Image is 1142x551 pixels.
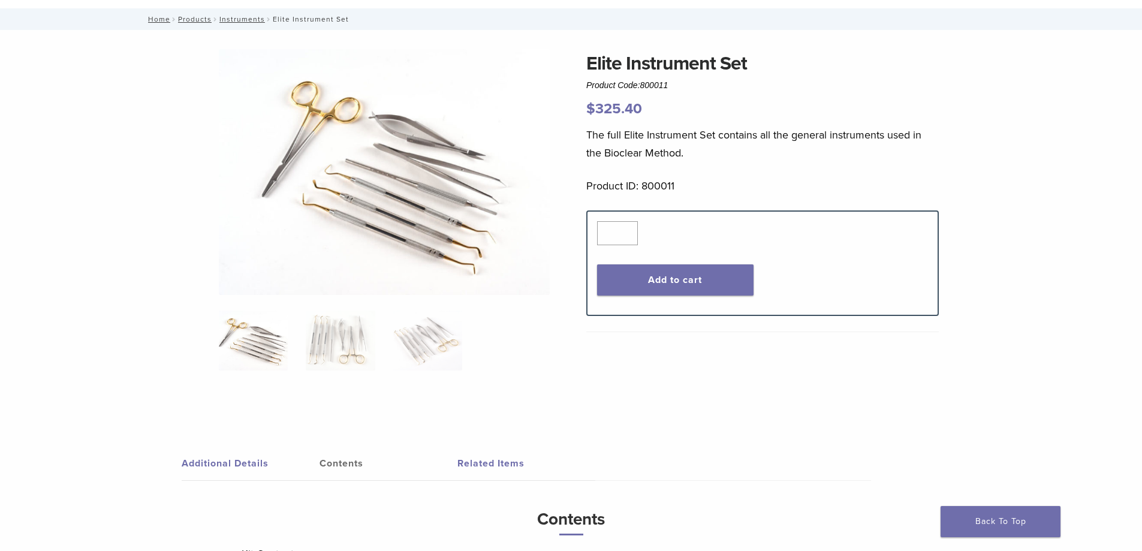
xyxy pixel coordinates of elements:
[178,15,212,23] a: Products
[586,100,595,118] span: $
[320,447,457,480] a: Contents
[586,49,939,78] h1: Elite Instrument Set
[144,15,170,23] a: Home
[586,80,668,90] span: Product Code:
[265,16,273,22] span: /
[242,505,901,535] h3: Contents
[586,126,939,162] p: The full Elite Instrument Set contains all the general instruments used in the Bioclear Method.
[212,16,219,22] span: /
[182,447,320,480] a: Additional Details
[393,311,462,371] img: Elite Instrument Set - Image 3
[219,15,265,23] a: Instruments
[219,311,288,371] img: Clark-Elite-Instrument-Set-2-copy-e1548839349341-324x324.jpg
[140,8,1003,30] nav: Elite Instrument Set
[219,49,550,295] img: Clark Elite Instrument Set-2 copy
[306,311,375,371] img: Elite Instrument Set - Image 2
[457,447,595,480] a: Related Items
[170,16,178,22] span: /
[586,177,939,195] p: Product ID: 800011
[597,264,754,296] button: Add to cart
[640,80,668,90] span: 800011
[586,100,642,118] bdi: 325.40
[941,506,1060,537] a: Back To Top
